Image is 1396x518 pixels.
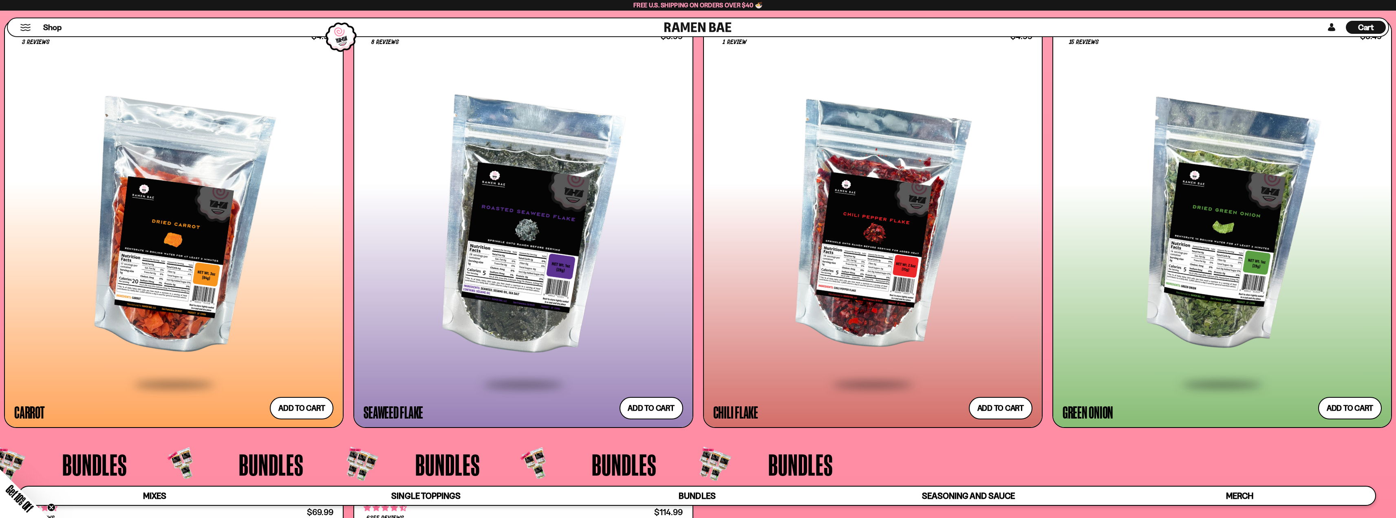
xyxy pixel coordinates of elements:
div: $114.99 [654,508,683,516]
button: Add to cart [969,397,1032,419]
div: Carrot [14,405,45,419]
a: 5.00 stars 8 reviews $3.99 Seaweed Flake Add to cart [353,19,693,428]
div: Green Onion [1063,405,1113,419]
button: Mobile Menu Trigger [20,24,31,31]
a: Mixes [19,487,290,505]
a: Single Toppings [290,487,561,505]
a: Shop [43,21,62,34]
button: Add to cart [270,397,333,419]
a: 5.00 stars 15 reviews $3.49 Green Onion Add to cart [1052,19,1392,428]
span: Bundles [239,450,304,480]
span: 4.63 stars [364,503,407,513]
button: Add to cart [1318,397,1382,419]
span: Cart [1358,22,1374,32]
div: $69.99 [307,508,333,516]
span: Bundles [62,450,127,480]
a: Seasoning and Sauce [833,487,1104,505]
div: Cart [1346,18,1386,36]
div: Chili Flake [713,405,758,419]
button: Add to cart [620,397,683,419]
span: Merch [1226,491,1253,501]
span: Shop [43,22,62,33]
span: Single Toppings [391,491,460,501]
span: Seasoning and Sauce [922,491,1014,501]
span: Bundles [679,491,715,501]
div: Seaweed Flake [364,405,423,419]
a: Bundles [562,487,833,505]
a: Merch [1104,487,1375,505]
span: Free U.S. Shipping on Orders over $40 🍜 [633,1,763,9]
a: 5.00 stars 1 review $4.99 Chili Flake Add to cart [703,19,1043,428]
span: Bundles [768,450,833,480]
button: Close teaser [47,503,55,511]
span: Mixes [143,491,166,501]
span: Bundles [592,450,657,480]
span: Bundles [415,450,480,480]
a: 5.00 stars 3 reviews $4.99 Carrot Add to cart [4,19,344,428]
span: Get 10% Off [4,483,35,514]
